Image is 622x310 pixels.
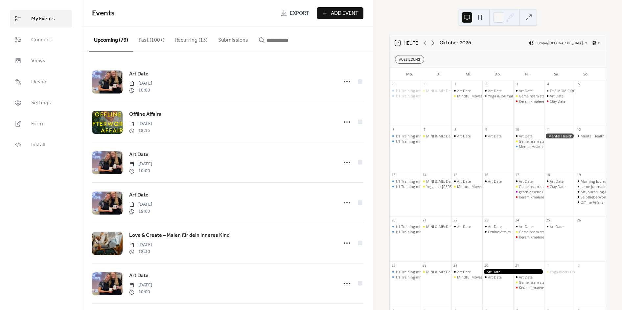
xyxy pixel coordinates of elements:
[129,191,149,199] a: Art Date
[513,144,544,149] div: Mental Health Day: Ein Abend für dein wahres Ich
[546,82,550,87] div: 4
[577,263,581,268] div: 2
[391,263,396,268] div: 27
[317,7,363,19] button: Add Event
[542,68,571,80] div: Sa.
[482,275,513,279] div: Art Date
[424,68,453,80] div: Di.
[457,269,471,274] div: Art Date
[453,263,458,268] div: 29
[421,179,451,184] div: MINI & ME: Dein Moment mit Baby
[129,87,152,94] span: 10:00
[395,269,519,274] div: 1:1 Training mit [PERSON_NAME] (digital oder 5020 [GEOGRAPHIC_DATA])
[577,218,581,222] div: 26
[577,127,581,132] div: 12
[550,184,565,189] div: Clay Date
[451,184,482,189] div: Mindful Moves – Achtsame Körperübungen für mehr Balance
[451,134,482,138] div: Art Date
[513,68,542,80] div: Fr.
[395,68,424,80] div: Mo.
[575,134,606,138] div: Mental Health Sunday: Vom Konsumieren ins Kreieren
[453,82,458,87] div: 1
[451,275,482,279] div: Mindful Moves – Achtsame Körperübungen für mehr Balance
[10,10,72,28] a: My Events
[513,179,544,184] div: Art Date
[10,136,72,154] a: Install
[519,88,533,93] div: Art Date
[513,275,544,279] div: Art Date
[393,39,420,47] button: 17Heute
[519,189,587,194] div: geschlossene Gesellschaft - doors closed
[482,269,544,274] div: Art Date
[129,151,149,159] span: Art Date
[513,93,544,98] div: Gemeinsam stark: Kreativzeit für Kind & Eltern
[129,272,149,280] span: Art Date
[484,218,489,222] div: 23
[482,179,513,184] div: Art Date
[422,173,427,177] div: 14
[544,99,575,104] div: Clay Date
[92,6,115,21] span: Events
[390,93,421,98] div: 1:1 Training mit Caterina (digital oder 5020 Salzburg)
[488,93,557,98] div: Yoga & Journaling: She. Breathes. Writes.
[513,285,544,290] div: Keramikmalerei: Gestalte deinen Selbstliebe-Anker
[513,195,544,199] div: Keramikmalerei: Gestalte deinen Selbstliebe-Anker
[129,282,152,289] span: [DATE]
[575,195,606,199] div: Selbtliebe-Workshop: Der ehrliche Weg zurück zu dir - Buchung
[544,179,575,184] div: Art Date
[457,179,471,184] div: Art Date
[31,15,55,23] span: My Events
[513,184,544,189] div: Gemeinsam stark: Kreativzeit für Kind & Eltern
[488,229,511,234] div: Offline Affairs
[519,93,597,98] div: Gemeinsam stark: Kreativzeit für Kind & Eltern
[451,269,482,274] div: Art Date
[290,10,309,17] span: Export
[129,110,161,119] a: Offline Affairs
[488,134,502,138] div: Art Date
[457,88,471,93] div: Art Date
[129,241,152,248] span: [DATE]
[544,224,575,229] div: Art Date
[390,134,421,138] div: 1:1 Training mit Caterina (digital oder 5020 Salzburg)
[31,120,43,128] span: Form
[422,82,427,87] div: 30
[519,195,604,199] div: Keramikmalerei: Gestalte deinen Selbstliebe-Anker
[519,285,604,290] div: Keramikmalerei: Gestalte deinen Selbstliebe-Anker
[536,41,583,45] span: Europe/[GEOGRAPHIC_DATA]
[519,144,603,149] div: Mental Health Day: Ein Abend für dein wahres Ich
[544,269,575,274] div: Yoga meets Dot Painting
[421,224,451,229] div: MINI & ME: Dein Moment mit Baby
[422,218,427,222] div: 21
[426,134,485,138] div: MINI & ME: Dein Moment mit Baby
[395,134,519,138] div: 1:1 Training mit [PERSON_NAME] (digital oder 5020 [GEOGRAPHIC_DATA])
[10,31,72,49] a: Connect
[488,224,502,229] div: Art Date
[513,280,544,285] div: Gemeinsam stark: Kreativzeit für Kind & Eltern
[515,82,519,87] div: 3
[213,27,253,51] button: Submissions
[395,275,519,279] div: 1:1 Training mit [PERSON_NAME] (digital oder 5020 [GEOGRAPHIC_DATA])
[515,263,519,268] div: 31
[453,218,458,222] div: 22
[391,173,396,177] div: 13
[519,224,533,229] div: Art Date
[129,191,149,199] span: Art Date
[451,224,482,229] div: Art Date
[544,134,575,138] div: Mental Health Gym-Day
[390,229,421,234] div: 1:1 Training mit Caterina (digital oder 5020 Salzburg)
[395,184,519,189] div: 1:1 Training mit [PERSON_NAME] (digital oder 5020 [GEOGRAPHIC_DATA])
[129,168,152,175] span: 10:00
[129,232,230,239] span: Love & Create – Malen für dein inneres Kind
[519,179,533,184] div: Art Date
[426,269,485,274] div: MINI & ME: Dein Moment mit Baby
[395,93,519,98] div: 1:1 Training mit [PERSON_NAME] (digital oder 5020 [GEOGRAPHIC_DATA])
[31,141,45,149] span: Install
[10,94,72,112] a: Settings
[483,68,512,80] div: Do.
[390,269,421,274] div: 1:1 Training mit Caterina (digital oder 5020 Salzburg)
[577,82,581,87] div: 5
[581,200,603,205] div: Offline Affairs
[513,235,544,239] div: Keramikmalerei: Gestalte deinen Selbstliebe-Anker
[515,127,519,132] div: 10
[482,229,513,234] div: Offline Affairs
